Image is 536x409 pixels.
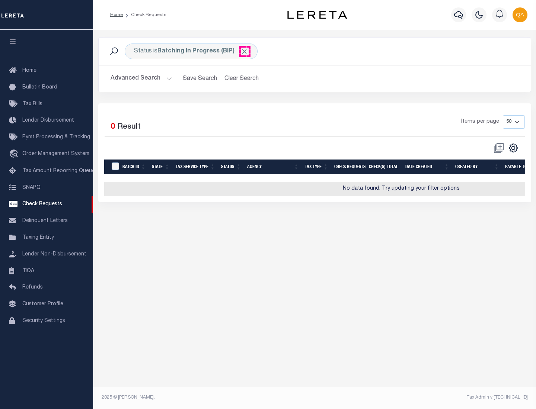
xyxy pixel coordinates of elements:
[240,48,248,55] span: Click to Remove
[22,268,34,273] span: TIQA
[402,160,452,175] th: Date Created: activate to sort column ascending
[366,160,402,175] th: Check(s) Total
[461,118,499,126] span: Items per page
[125,44,258,59] div: Status is
[302,160,331,175] th: Tax Type: activate to sort column ascending
[22,318,65,323] span: Security Settings
[9,149,21,159] i: travel_explore
[320,394,528,401] div: Tax Admin v.[TECHNICAL_ID]
[22,202,62,207] span: Check Requests
[22,235,54,240] span: Taxing Entity
[22,102,42,107] span: Tax Bills
[22,135,90,140] span: Pymt Processing & Tracking
[123,12,166,18] li: Check Requests
[157,48,248,54] b: Batching In Progress (BIP)
[244,160,302,175] th: Agency: activate to sort column ascending
[218,160,244,175] th: Status: activate to sort column ascending
[22,218,68,223] span: Delinquent Letters
[22,302,63,307] span: Customer Profile
[452,160,502,175] th: Created By: activate to sort column ascending
[111,71,172,86] button: Advanced Search
[287,11,347,19] img: logo-dark.svg
[119,160,149,175] th: Batch Id: activate to sort column ascending
[22,168,95,174] span: Tax Amount Reporting Queue
[22,68,36,73] span: Home
[22,118,74,123] span: Lender Disbursement
[331,160,366,175] th: Check Requests
[513,7,527,22] img: svg+xml;base64,PHN2ZyB4bWxucz0iaHR0cDovL3d3dy53My5vcmcvMjAwMC9zdmciIHBvaW50ZXItZXZlbnRzPSJub25lIi...
[173,160,218,175] th: Tax Service Type: activate to sort column ascending
[149,160,173,175] th: State: activate to sort column ascending
[22,85,57,90] span: Bulletin Board
[111,123,115,131] span: 0
[221,71,262,86] button: Clear Search
[96,394,315,401] div: 2025 © [PERSON_NAME].
[22,185,41,190] span: SNAPQ
[22,151,89,157] span: Order Management System
[22,285,43,290] span: Refunds
[117,121,141,133] label: Result
[110,13,123,17] a: Home
[178,71,221,86] button: Save Search
[22,252,86,257] span: Lender Non-Disbursement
